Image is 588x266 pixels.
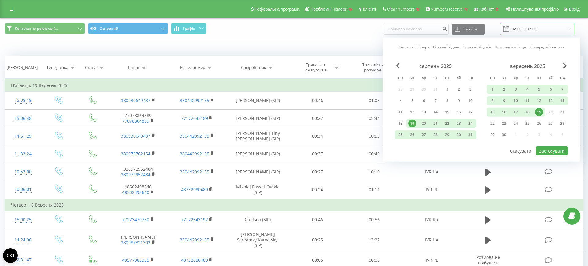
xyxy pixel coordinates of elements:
div: 24 [466,120,474,127]
div: 8 [488,97,496,105]
div: ср 27 серп 2025 р. [418,130,430,139]
div: чт 11 вер 2025 р. [522,96,533,105]
td: 380972952484 [109,163,168,181]
div: 7 [432,97,439,105]
span: Next Month [563,63,567,69]
span: Клієнти [363,7,378,12]
div: 4 [523,85,531,93]
a: 77172643189 [181,115,208,121]
div: нд 14 вер 2025 р. [556,96,568,105]
div: 16 [500,108,508,116]
div: 23 [455,120,463,127]
div: 15:06:48 [11,112,35,124]
abbr: четвер [431,74,440,83]
div: 20 [547,108,555,116]
div: вт 19 серп 2025 р. [406,119,418,128]
div: 9 [455,97,463,105]
abbr: середа [511,74,520,83]
div: 18 [397,120,405,127]
a: 380930649487 [121,133,150,139]
div: нд 10 серп 2025 р. [465,96,476,105]
div: 26 [535,120,543,127]
div: Співробітник [241,65,266,70]
div: вт 26 серп 2025 р. [406,130,418,139]
div: чт 14 серп 2025 р. [430,108,441,117]
div: ср 20 серп 2025 р. [418,119,430,128]
a: 380442992155 [180,237,209,243]
abbr: понеділок [488,74,497,83]
a: 380972952484 [121,172,150,177]
div: ср 24 вер 2025 р. [510,119,522,128]
span: Вихід [569,7,580,12]
div: 13 [547,97,555,105]
div: сб 2 серп 2025 р. [453,85,465,94]
td: 05:44 [346,109,402,127]
div: пт 26 вер 2025 р. [533,119,545,128]
td: 00:24 [289,181,346,199]
span: Clear numbers [387,7,415,12]
div: вт 23 вер 2025 р. [498,119,510,128]
a: 77273470750 [122,217,149,222]
div: нд 7 вер 2025 р. [556,85,568,94]
td: [PERSON_NAME] (SIP) [226,163,289,181]
td: 10:10 [346,163,402,181]
div: 12 [408,108,416,116]
td: [PERSON_NAME] Tiny [PERSON_NAME] (SIP) [226,127,289,145]
div: 11 [397,108,405,116]
div: ср 13 серп 2025 р. [418,108,430,117]
div: 1 [488,85,496,93]
div: 12 [535,97,543,105]
div: сб 9 серп 2025 р. [453,96,465,105]
div: 17 [466,108,474,116]
div: 10:52:00 [11,166,35,178]
td: [PERSON_NAME] (SIP) [226,109,289,127]
td: IVR PL [402,181,461,199]
div: пт 1 серп 2025 р. [441,85,453,94]
div: Статус [85,65,97,70]
div: 14 [558,97,566,105]
td: [PERSON_NAME] Screamzy Karvatskyi (SIP) [226,229,289,251]
div: вт 5 серп 2025 р. [406,96,418,105]
button: Графік [171,23,206,34]
div: 19 [535,108,543,116]
div: 14:24:00 [11,234,35,246]
div: 26 [408,131,416,139]
div: 15:08:19 [11,94,35,106]
abbr: вівторок [499,74,509,83]
div: 2 [500,85,508,93]
td: 77078864889 [109,109,168,127]
div: 29 [488,131,496,139]
div: 3 [512,85,520,93]
input: Пошук за номером [384,24,449,35]
div: ср 3 вер 2025 р. [510,85,522,94]
td: IVR Ru [402,211,461,229]
td: 00:56 [346,211,402,229]
div: 30 [500,131,508,139]
span: Контекстна реклама (... [15,26,58,31]
a: Останні 7 днів [433,44,459,50]
div: 25 [523,120,531,127]
span: Графік [183,26,195,31]
button: Скасувати [507,146,535,155]
div: 23 [500,120,508,127]
td: П’ятниця, 19 Вересня 2025 [5,79,583,92]
td: IVR UA [402,163,461,181]
a: 380442992155 [180,97,209,103]
a: 380972762154 [121,151,150,157]
div: 29 [443,131,451,139]
td: 00:25 [289,229,346,251]
div: 6 [547,85,555,93]
div: вт 2 вер 2025 р. [498,85,510,94]
div: вт 12 серп 2025 р. [406,108,418,117]
td: 00:37 [289,145,346,163]
td: 13:22 [346,229,402,251]
div: 11:33:24 [11,148,35,160]
div: 5 [535,85,543,93]
a: 380987321302 [121,240,150,245]
div: Бізнес номер [180,65,205,70]
div: 11 [523,97,531,105]
div: 18 [523,108,531,116]
div: Тривалість розмови [356,62,389,73]
td: 01:11 [346,181,402,199]
div: пт 15 серп 2025 р. [441,108,453,117]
